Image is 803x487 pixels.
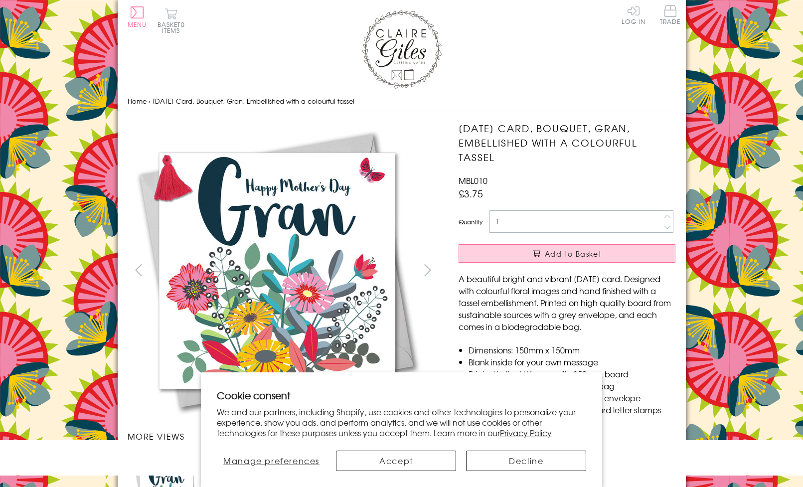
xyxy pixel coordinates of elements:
[469,356,675,368] li: Blank inside for your own message
[500,427,552,439] a: Privacy Policy
[459,244,675,263] button: Add to Basket
[127,121,426,420] img: Mother's Day Card, Bouquet, Gran, Embellished with a colourful tassel
[158,8,185,33] button: Basket0 items
[223,455,320,467] span: Manage preferences
[459,174,487,186] span: MBL010
[362,10,442,89] img: Claire Giles Greetings Cards
[416,259,439,281] button: next
[128,6,147,27] button: Menu
[217,451,326,471] button: Manage preferences
[466,451,586,471] button: Decline
[128,430,439,442] h3: More views
[459,217,482,226] label: Quantity
[459,273,675,332] p: A beautiful bright and vibrant [DATE] card. Designed with colourful floral images and hand finish...
[459,186,483,200] span: £3.75
[439,121,738,420] img: Mother's Day Card, Bouquet, Gran, Embellished with a colourful tassel
[459,121,675,164] h1: [DATE] Card, Bouquet, Gran, Embellished with a colourful tassel
[660,5,681,26] a: Trade
[128,259,150,281] button: prev
[545,249,602,259] span: Add to Basket
[469,344,675,356] li: Dimensions: 150mm x 150mm
[217,407,587,438] p: We and our partners, including Shopify, use cookies and other technologies to personalize your ex...
[217,388,587,402] h2: Cookie consent
[162,20,185,35] span: 0 items
[660,5,681,24] span: Trade
[336,451,456,471] button: Accept
[149,96,151,106] span: ›
[128,20,147,29] span: Menu
[469,368,675,380] li: Printed in the U.K on quality 350gsm board
[128,91,676,112] nav: breadcrumbs
[128,96,147,106] a: Home
[622,5,645,24] a: Log In
[153,96,354,106] span: [DATE] Card, Bouquet, Gran, Embellished with a colourful tassel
